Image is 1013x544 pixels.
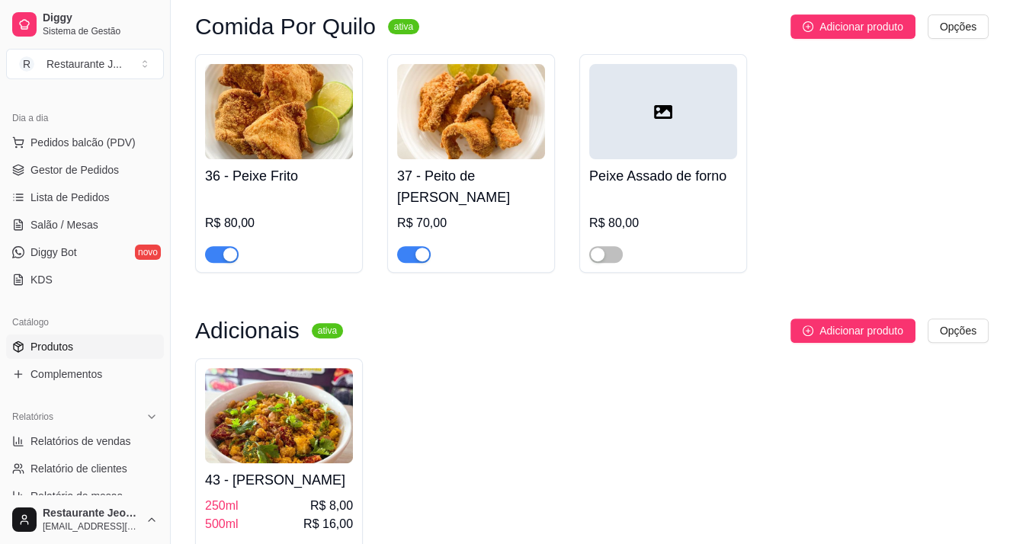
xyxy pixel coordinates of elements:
span: R [19,56,34,72]
button: Pedidos balcão (PDV) [6,130,164,155]
a: Lista de Pedidos [6,185,164,210]
span: Opções [940,322,976,339]
a: Diggy Botnovo [6,240,164,264]
span: Opções [940,18,976,35]
span: Relatórios de vendas [30,434,131,449]
img: product-image [205,64,353,159]
span: Sistema de Gestão [43,25,158,37]
a: Relatórios de vendas [6,429,164,453]
a: Gestor de Pedidos [6,158,164,182]
span: Lista de Pedidos [30,190,110,205]
span: R$ 8,00 [310,497,353,515]
h4: 43 - [PERSON_NAME] [205,469,353,491]
span: Gestor de Pedidos [30,162,119,178]
img: product-image [397,64,545,159]
span: Pedidos balcão (PDV) [30,135,136,150]
span: Complementos [30,366,102,382]
div: Restaurante J ... [46,56,122,72]
a: DiggySistema de Gestão [6,6,164,43]
h4: 36 - Peixe Frito [205,165,353,187]
span: Diggy [43,11,158,25]
a: Produtos [6,334,164,359]
button: Opções [928,14,989,39]
span: Restaurante Jeová jireh [43,507,139,520]
a: Complementos [6,362,164,386]
button: Restaurante Jeová jireh[EMAIL_ADDRESS][DOMAIN_NAME] [6,501,164,538]
div: R$ 80,00 [205,214,353,232]
h4: 37 - Peito de [PERSON_NAME] [397,165,545,208]
span: Diggy Bot [30,245,77,260]
button: Adicionar produto [790,318,915,343]
span: 250ml [205,497,239,515]
div: Dia a dia [6,106,164,130]
div: Catálogo [6,310,164,334]
span: 500ml [205,515,239,533]
a: Relatório de clientes [6,456,164,481]
span: Relatório de clientes [30,461,127,476]
span: Adicionar produto [819,18,903,35]
span: Salão / Mesas [30,217,98,232]
button: Opções [928,318,989,343]
span: plus-circle [803,21,813,32]
span: Adicionar produto [819,322,903,339]
span: Produtos [30,339,73,354]
span: [EMAIL_ADDRESS][DOMAIN_NAME] [43,520,139,533]
div: R$ 70,00 [397,214,545,232]
div: R$ 80,00 [589,214,737,232]
span: R$ 16,00 [303,515,353,533]
button: Select a team [6,49,164,79]
a: Salão / Mesas [6,213,164,237]
span: KDS [30,272,53,287]
h3: Adicionais [195,322,300,340]
span: Relatórios [12,411,53,423]
sup: ativa [388,19,419,34]
a: KDS [6,267,164,292]
a: Relatório de mesas [6,484,164,508]
h4: Peixe Assado de forno [589,165,737,187]
img: product-image [205,368,353,463]
h3: Comida Por Quilo [195,18,376,36]
button: Adicionar produto [790,14,915,39]
sup: ativa [312,323,343,338]
span: plus-circle [803,325,813,336]
span: Relatório de mesas [30,488,123,504]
